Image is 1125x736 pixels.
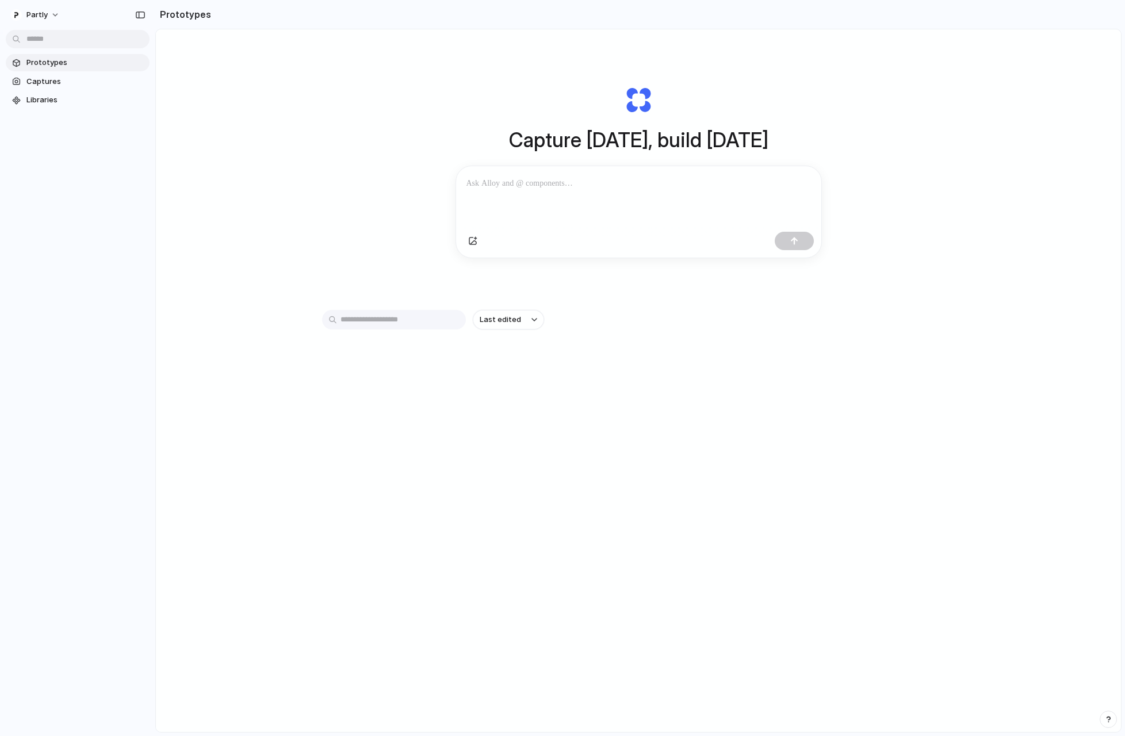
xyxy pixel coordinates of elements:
h2: Prototypes [155,7,211,21]
a: Prototypes [6,54,150,71]
span: Libraries [26,94,145,106]
button: Partly [6,6,66,24]
span: Last edited [480,314,521,325]
a: Libraries [6,91,150,109]
span: Partly [26,9,48,21]
button: Last edited [473,310,544,329]
span: Captures [26,76,145,87]
a: Captures [6,73,150,90]
h1: Capture [DATE], build [DATE] [509,125,768,155]
span: Prototypes [26,57,145,68]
